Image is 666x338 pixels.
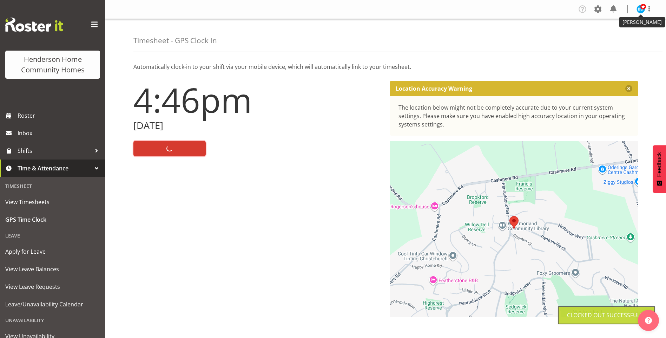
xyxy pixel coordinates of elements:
div: Clocked out Successfully [567,311,646,319]
span: View Leave Requests [5,281,100,292]
a: GPS Time Clock [2,211,104,228]
p: Location Accuracy Warning [396,85,472,92]
div: The location below might not be completely accurate due to your current system settings. Please m... [398,103,630,129]
span: Apply for Leave [5,246,100,257]
span: Roster [18,110,102,121]
img: Rosterit website logo [5,18,63,32]
span: Feedback [656,152,662,177]
a: Apply for Leave [2,243,104,260]
h2: [DATE] [133,120,382,131]
div: Timesheet [2,179,104,193]
p: Automatically clock-in to your shift via your mobile device, which will automatically link to you... [133,63,638,71]
span: View Timesheets [5,197,100,207]
span: Shifts [18,145,91,156]
img: help-xxl-2.png [645,317,652,324]
div: Unavailability [2,313,104,327]
a: View Timesheets [2,193,104,211]
span: Time & Attendance [18,163,91,174]
h1: 4:46pm [133,81,382,119]
span: GPS Time Clock [5,214,100,225]
img: barbara-dunlop8515.jpg [637,5,645,13]
button: Feedback - Show survey [653,145,666,193]
div: Henderson Home Community Homes [12,54,93,75]
span: View Leave Balances [5,264,100,274]
span: Leave/Unavailability Calendar [5,299,100,310]
a: Leave/Unavailability Calendar [2,295,104,313]
a: View Leave Balances [2,260,104,278]
span: Inbox [18,128,102,138]
button: Close message [625,85,632,92]
div: Leave [2,228,104,243]
a: View Leave Requests [2,278,104,295]
h4: Timesheet - GPS Clock In [133,37,217,45]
